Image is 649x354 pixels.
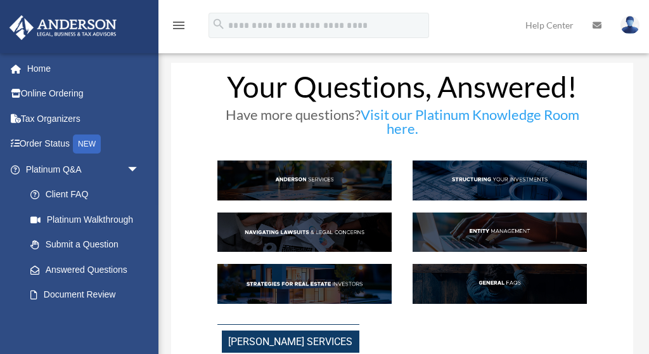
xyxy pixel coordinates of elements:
img: Anderson Advisors Platinum Portal [6,15,120,40]
img: EntManag_hdr [413,213,588,252]
a: Submit a Question [18,232,158,258]
a: Home [9,56,158,81]
a: Client FAQ [18,182,152,207]
a: Visit our Platinum Knowledge Room here. [361,106,579,143]
img: StratsRE_hdr [217,264,392,303]
img: AndServ_hdr [217,161,392,200]
span: arrow_drop_down [127,157,152,183]
a: Tax Organizers [9,106,158,131]
a: Answered Questions [18,257,158,282]
a: Document Review [18,282,158,308]
i: search [212,17,226,31]
img: NavLaw_hdr [217,213,392,252]
img: StructInv_hdr [413,161,588,200]
span: [PERSON_NAME] Services [222,331,359,353]
div: NEW [73,134,101,154]
a: Platinum Knowledge Room [18,307,158,348]
h1: Your Questions, Answered! [217,72,587,108]
a: Platinum Walkthrough [18,207,158,232]
a: Online Ordering [9,81,158,107]
img: User Pic [620,16,639,34]
img: GenFAQ_hdr [413,264,588,303]
a: menu [171,22,186,33]
a: Platinum Q&Aarrow_drop_down [9,157,158,182]
h3: Have more questions? [217,108,587,142]
i: menu [171,18,186,33]
a: Order StatusNEW [9,131,158,157]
